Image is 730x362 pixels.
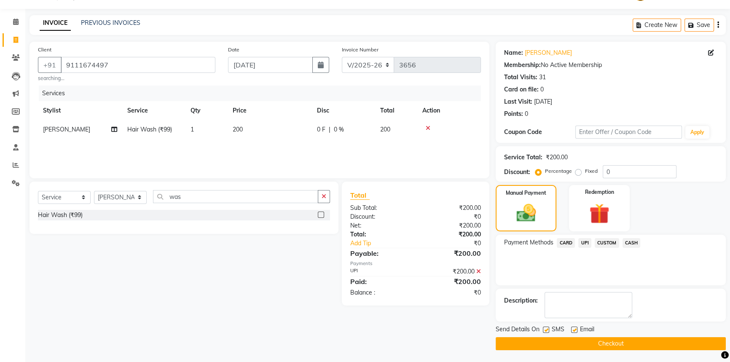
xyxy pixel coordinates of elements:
[344,248,416,258] div: Payable:
[427,239,487,248] div: ₹0
[685,126,709,139] button: Apply
[504,48,523,57] div: Name:
[595,238,619,248] span: CUSTOM
[684,19,714,32] button: Save
[38,75,215,82] small: searching...
[344,288,416,297] div: Balance :
[329,125,330,134] span: |
[122,101,185,120] th: Service
[81,19,140,27] a: PREVIOUS INVOICES
[416,204,487,212] div: ₹200.00
[416,248,487,258] div: ₹200.00
[580,325,594,335] span: Email
[312,101,375,120] th: Disc
[416,212,487,221] div: ₹0
[546,153,568,162] div: ₹200.00
[350,191,370,200] span: Total
[416,276,487,287] div: ₹200.00
[344,267,416,276] div: UPI
[416,221,487,230] div: ₹200.00
[416,288,487,297] div: ₹0
[534,97,552,106] div: [DATE]
[504,153,542,162] div: Service Total:
[525,48,572,57] a: [PERSON_NAME]
[38,46,51,54] label: Client
[539,73,546,82] div: 31
[633,19,681,32] button: Create New
[504,85,539,94] div: Card on file:
[61,57,215,73] input: Search by Name/Mobile/Email/Code
[585,188,614,196] label: Redemption
[334,125,344,134] span: 0 %
[585,167,598,175] label: Fixed
[552,325,564,335] span: SMS
[317,125,325,134] span: 0 F
[380,126,390,133] span: 200
[350,260,481,267] div: Payments
[510,202,542,224] img: _cash.svg
[344,221,416,230] div: Net:
[504,168,530,177] div: Discount:
[344,239,428,248] a: Add Tip
[233,126,243,133] span: 200
[506,189,546,197] label: Manual Payment
[583,201,616,226] img: _gift.svg
[228,101,312,120] th: Price
[504,73,537,82] div: Total Visits:
[344,212,416,221] div: Discount:
[417,101,481,120] th: Action
[38,57,62,73] button: +91
[496,325,539,335] span: Send Details On
[191,126,194,133] span: 1
[38,211,83,220] div: Hair Wash (₹99)
[38,101,122,120] th: Stylist
[344,230,416,239] div: Total:
[127,126,172,133] span: Hair Wash (₹99)
[40,16,71,31] a: INVOICE
[504,296,538,305] div: Description:
[504,110,523,118] div: Points:
[375,101,417,120] th: Total
[342,46,378,54] label: Invoice Number
[416,230,487,239] div: ₹200.00
[623,238,641,248] span: CASH
[575,126,682,139] input: Enter Offer / Coupon Code
[557,238,575,248] span: CARD
[504,238,553,247] span: Payment Methods
[504,61,717,70] div: No Active Membership
[504,128,575,137] div: Coupon Code
[504,61,541,70] div: Membership:
[344,276,416,287] div: Paid:
[540,85,544,94] div: 0
[496,337,726,350] button: Checkout
[578,238,591,248] span: UPI
[525,110,528,118] div: 0
[504,97,532,106] div: Last Visit:
[185,101,228,120] th: Qty
[545,167,572,175] label: Percentage
[43,126,90,133] span: [PERSON_NAME]
[344,204,416,212] div: Sub Total:
[153,190,318,203] input: Search or Scan
[228,46,239,54] label: Date
[416,267,487,276] div: ₹200.00
[39,86,487,101] div: Services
